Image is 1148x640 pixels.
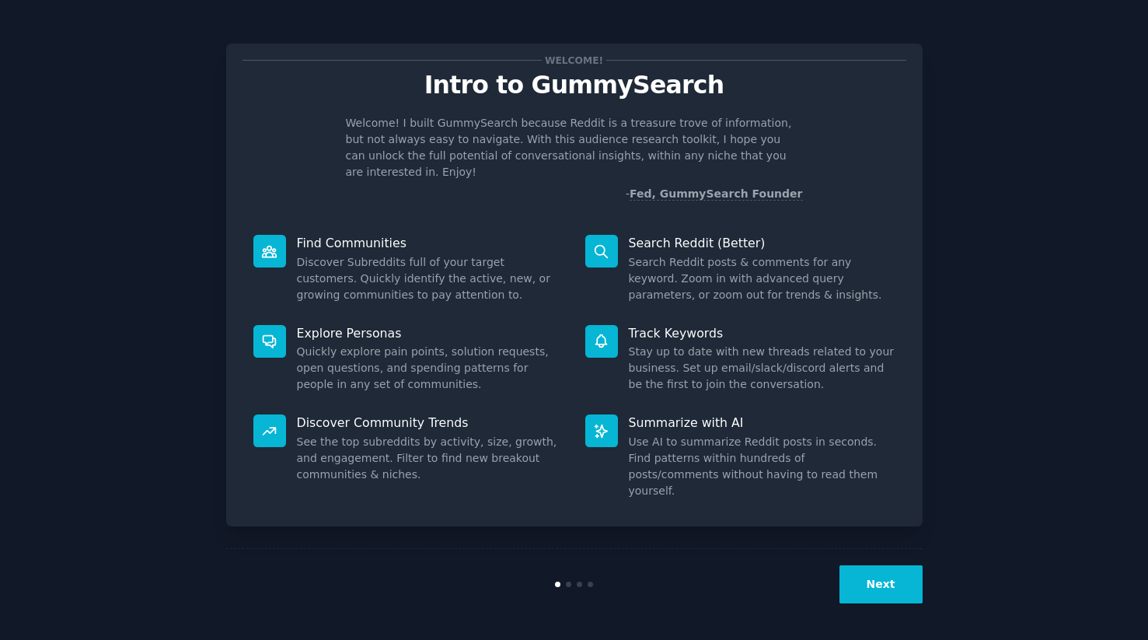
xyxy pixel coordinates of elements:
p: Intro to GummySearch [243,72,906,99]
p: Search Reddit (Better) [629,235,895,251]
dd: Search Reddit posts & comments for any keyword. Zoom in with advanced query parameters, or zoom o... [629,254,895,303]
button: Next [839,565,923,603]
p: Summarize with AI [629,414,895,431]
dd: Discover Subreddits full of your target customers. Quickly identify the active, new, or growing c... [297,254,564,303]
dd: See the top subreddits by activity, size, growth, and engagement. Filter to find new breakout com... [297,434,564,483]
dd: Use AI to summarize Reddit posts in seconds. Find patterns within hundreds of posts/comments with... [629,434,895,499]
p: Find Communities [297,235,564,251]
span: Welcome! [542,52,605,68]
dd: Stay up to date with new threads related to your business. Set up email/slack/discord alerts and ... [629,344,895,393]
dd: Quickly explore pain points, solution requests, open questions, and spending patterns for people ... [297,344,564,393]
a: Fed, GummySearch Founder [630,187,803,201]
p: Track Keywords [629,325,895,341]
p: Welcome! I built GummySearch because Reddit is a treasure trove of information, but not always ea... [346,115,803,180]
p: Explore Personas [297,325,564,341]
p: Discover Community Trends [297,414,564,431]
div: - [626,186,803,202]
